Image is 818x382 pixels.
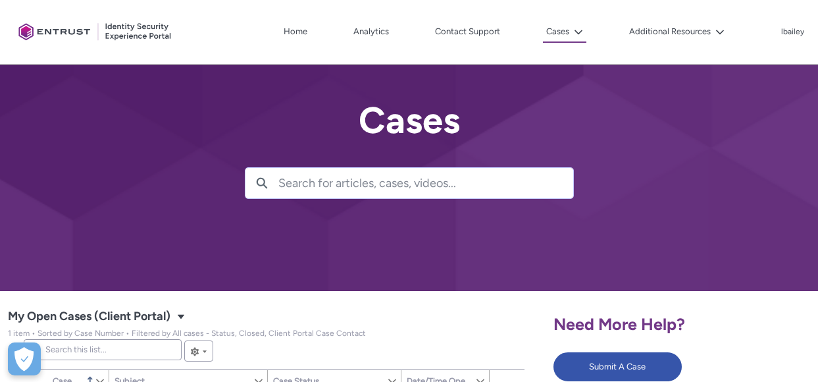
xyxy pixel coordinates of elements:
input: Search for articles, cases, videos... [278,168,573,198]
span: My Open Cases (Client Portal) [8,306,170,327]
p: lbailey [781,28,804,37]
span: Need More Help? [553,314,685,334]
h2: Cases [245,100,574,141]
button: User Profile lbailey [780,24,805,38]
a: Contact Support [432,22,503,41]
span: My Open Cases (Client Portal) [8,329,366,338]
button: Submit A Case [553,352,682,381]
button: Open Preferences [8,342,41,375]
button: List View Controls [184,341,213,362]
button: Search [245,168,278,198]
a: Home [280,22,311,41]
input: Search this list... [24,339,182,360]
div: Cookie Preferences [8,342,41,375]
button: Cases [543,22,586,43]
a: Analytics, opens in new tab [350,22,392,41]
button: Select a List View: Cases [173,308,189,324]
button: Additional Resources [626,22,728,41]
